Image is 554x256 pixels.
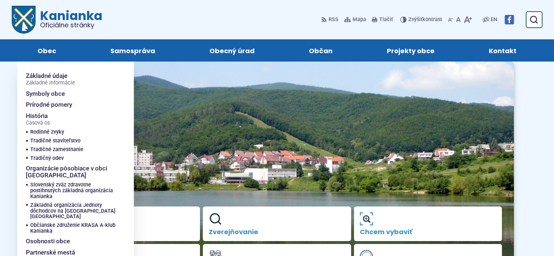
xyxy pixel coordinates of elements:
[370,12,394,27] button: Tlačiť
[26,80,75,86] span: Základné informácie
[367,39,455,62] a: Projekty obce
[30,181,116,201] a: Slovenský zväz zdravotne postihnutých základná organizácia Kanianka
[40,22,102,28] span: Oficiálne stránky
[189,39,274,62] a: Obecný úrad
[447,12,455,27] button: Zmenšiť veľkosť písma
[408,17,442,23] span: kontrast
[489,15,499,24] a: EN
[38,39,56,62] span: Obec
[203,206,351,241] a: Zverejňovanie
[289,39,353,62] a: Občan
[30,145,113,154] a: Tradičné zamestnanie
[30,137,80,145] span: Tradičné staviteľstvo
[26,236,70,247] span: Osobnosti obce
[26,110,50,128] span: História
[26,70,75,88] span: Základné údaje
[30,154,113,163] a: Tradičný odev
[30,221,116,236] a: Občianske združenie KRASA A-klub Kanianka
[17,39,76,62] a: Obec
[379,17,393,23] span: Tlačiť
[30,154,64,163] span: Tradičný odev
[321,12,340,27] a: RSS
[26,236,116,247] a: Osobnosti obce
[400,12,444,27] button: Zvýšiťkontrast
[30,137,113,145] a: Tradičné staviteľstvo
[110,39,155,62] span: Samospráva
[360,228,496,236] span: Chcem vybaviť
[26,163,116,181] a: Organizácie pôsobiace v obci [GEOGRAPHIC_DATA]
[491,15,497,24] span: EN
[455,12,462,27] button: Nastaviť pôvodnú veľkosť písma
[12,6,102,34] a: Logo Kanianka, prejsť na domovskú stránku.
[30,128,64,137] span: Rodinné zvyky
[469,39,537,62] a: Kontakt
[353,15,366,24] span: Mapa
[209,228,345,236] span: Zverejňovanie
[387,39,435,62] span: Projekty obce
[36,9,102,28] h1: Kanianka
[12,6,36,34] img: Prejsť na domovskú stránku
[30,201,116,221] a: Základná organizácia Jednoty dôchodcov na [GEOGRAPHIC_DATA] [GEOGRAPHIC_DATA]
[489,39,516,62] span: Kontakt
[209,39,255,62] span: Obecný úrad
[343,12,368,27] a: Mapa
[26,99,116,110] a: Prírodné pomery
[30,128,113,137] a: Rodinné zvyky
[26,88,65,99] span: Symboly obce
[354,206,502,241] a: Chcem vybaviť
[30,145,83,154] span: Tradičné zamestnanie
[504,15,514,24] img: Prejsť na Facebook stránku
[26,120,50,126] span: Časová os
[329,15,338,24] span: RSS
[26,88,116,99] a: Symboly obce
[26,110,105,128] a: HistóriaČasová os
[90,39,175,62] a: Samospráva
[462,12,474,27] button: Zväčšiť veľkosť písma
[26,70,116,88] a: Základné údajeZákladné informácie
[408,16,423,23] span: Zvýšiť
[309,39,333,62] span: Občan
[26,99,72,110] span: Prírodné pomery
